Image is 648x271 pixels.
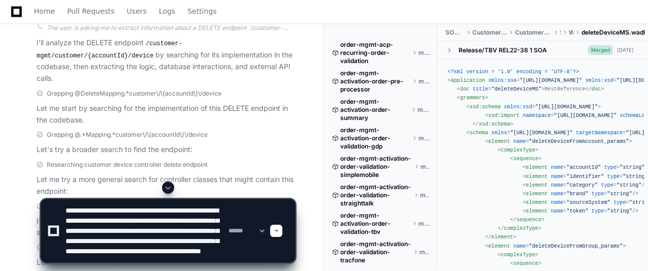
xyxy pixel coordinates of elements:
[510,156,542,162] span: < >
[460,95,485,101] span: grammars
[340,155,412,179] span: order-mgmt-activation-order-validation-simplemobile
[585,86,604,92] span: </ >
[37,174,295,197] p: Let me try a more general search for controller classes that might contain this endpoint:
[67,8,114,14] span: Pull Requests
[418,134,430,142] span: master
[592,86,601,92] span: doc
[510,130,573,136] span: "[URL][DOMAIN_NAME]"
[47,24,295,32] div: The user is asking me to extract information about a DELETE endpoint `/customer-mgmt/customer/{ac...
[492,86,542,92] span: "deleteDeviceMS"
[469,130,488,136] span: schema
[485,138,632,144] span: < = >
[576,130,623,136] span: targetNamespace
[585,77,613,83] span: xmlns:xsd
[488,112,520,118] span: xsd:import
[340,126,410,150] span: order-mgmt-activation-order-validation-gdp
[560,28,561,37] span: SOA
[47,161,208,169] span: Researching customer device controller delete endpoint
[340,69,410,94] span: order-mgmt-activation-order-pre-processor
[501,147,535,153] span: complexType
[473,86,489,92] span: title
[520,77,582,83] span: "[URL][DOMAIN_NAME]"
[566,164,601,170] span: "accountId"
[473,121,513,127] span: </ >
[479,121,510,127] span: xsd:schema
[554,112,617,118] span: "[URL][DOMAIN_NAME]"
[159,8,175,14] span: Logs
[526,173,547,179] span: element
[445,28,464,37] span: SOA_Development
[127,8,147,14] span: Users
[551,164,564,170] span: name
[37,37,295,84] p: I'll analyze the DELETE endpoint by searching for its implementation in the codebase, then extrac...
[460,86,469,92] span: doc
[551,173,564,179] span: name
[47,131,208,139] span: Grepping @.*Mapping.*customer\/\{accountId\}\/device
[513,156,538,162] span: sequence
[459,46,547,54] div: Release/TBV REL22-38 1 SOA
[488,77,516,83] span: xmlns:soa
[566,173,604,179] span: "identifier"
[604,164,617,170] span: type
[617,46,634,54] div: [DATE]
[457,86,545,92] span: < = >
[526,164,547,170] span: element
[420,163,430,171] span: master
[620,164,644,170] span: "string"
[498,147,538,153] span: < >
[37,103,295,126] p: Let me start by searching for the implementation of this DELETE endpoint in the codebase.
[492,130,507,136] span: xmlns
[607,173,620,179] span: type
[451,77,485,83] span: application
[37,144,295,156] p: Let's try a broader search to find the endpoint:
[488,138,510,144] span: element
[457,95,489,101] span: < >
[47,89,221,98] span: Grepping @DeleteMapping.*customer\/\{accountId\}\/device
[515,28,552,37] span: CustomerMangementServicesOS
[187,8,216,14] span: Settings
[340,41,410,65] span: order-mgmt-acp-recurring-order-validation
[623,173,647,179] span: "string"
[588,45,613,55] span: Merged
[581,28,645,37] span: deleteDeviceMS.wadl
[529,138,629,144] span: "deleteDeviceFromAccount_params"
[472,28,507,37] span: CustomerManagementServices
[469,104,501,110] span: xsd:schema
[37,39,182,61] code: /customer-mgmt/customer/{accountId}/device
[340,98,409,122] span: order-mgmt-activation-order-summary
[504,104,532,110] span: xmlns:xsd
[418,49,430,57] span: master
[417,106,430,114] span: master
[34,8,55,14] span: Home
[535,104,598,110] span: "[URL][DOMAIN_NAME]"
[447,69,579,75] span: <?xml version = '1.0' encoding = 'UTF-8'?>
[569,28,573,37] span: WADLs
[523,112,550,118] span: namespace
[513,138,526,144] span: name
[418,77,430,85] span: master
[466,104,601,110] span: < = >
